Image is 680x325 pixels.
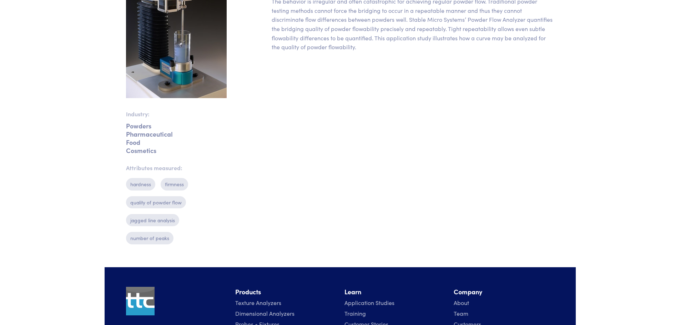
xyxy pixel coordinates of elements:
[126,125,227,127] p: Powders
[235,309,294,317] a: Dimensional Analyzers
[454,287,554,297] li: Company
[235,299,281,306] a: Texture Analyzers
[161,178,188,190] p: firmness
[126,110,227,119] p: Industry:
[126,163,227,173] p: Attributes measured:
[126,178,155,190] p: hardness
[344,309,366,317] a: Training
[126,133,227,135] p: Pharmaceutical
[235,287,336,297] li: Products
[126,287,155,315] img: ttc_logo_1x1_v1.0.png
[344,299,394,306] a: Application Studies
[126,196,186,208] p: quality of powder flow
[126,214,179,226] p: jagged line analysis
[126,149,227,152] p: Cosmetics
[126,232,173,244] p: number of peaks
[126,141,227,143] p: Food
[454,309,468,317] a: Team
[344,287,445,297] li: Learn
[454,299,469,306] a: About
